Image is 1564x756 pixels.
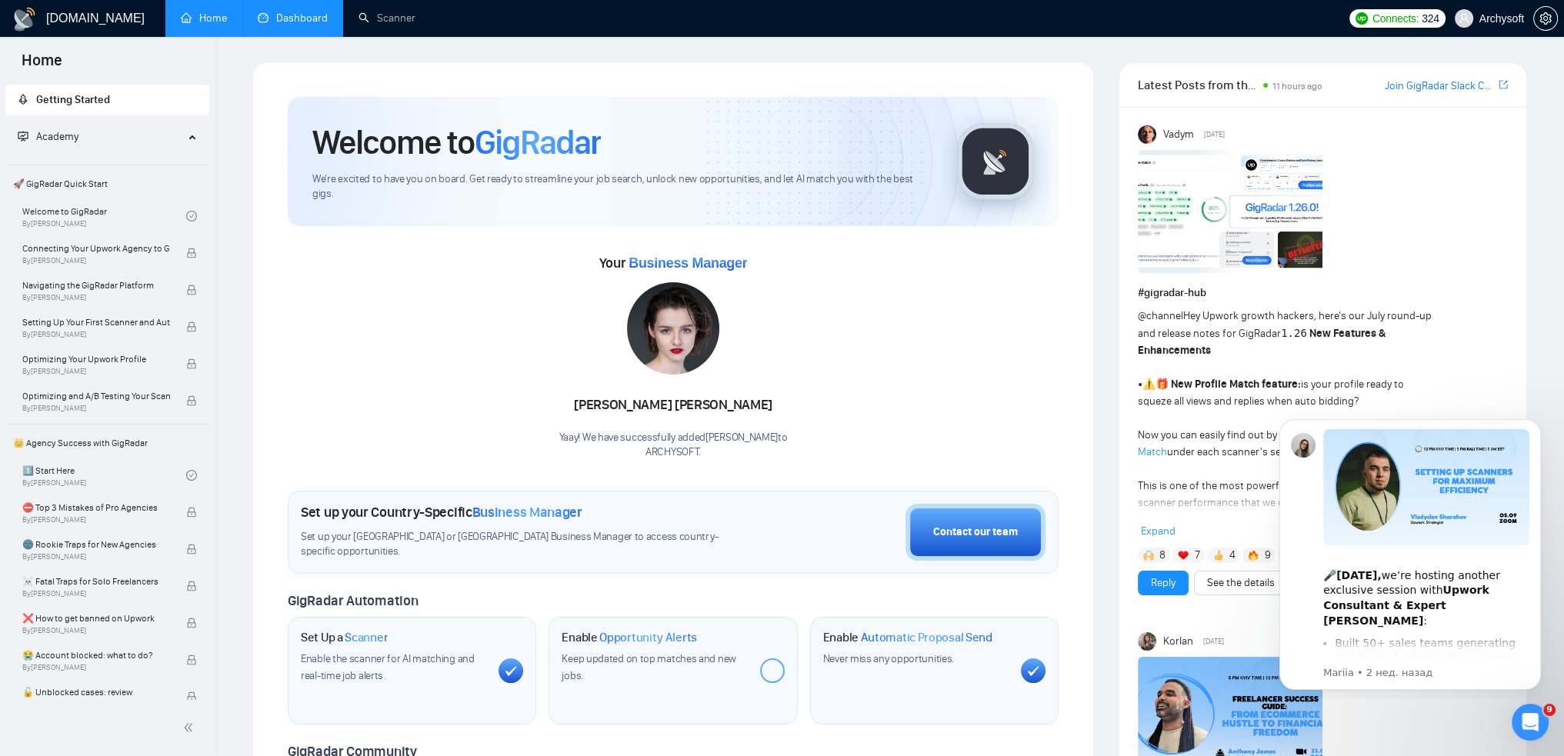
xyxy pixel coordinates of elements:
[1138,75,1259,95] span: Latest Posts from the GigRadar Community
[183,720,198,735] span: double-left
[1138,571,1189,595] button: Reply
[181,12,227,25] a: homeHome
[475,122,601,163] span: GigRadar
[1356,12,1368,25] img: upwork-logo.png
[905,504,1045,561] button: Contact our team
[345,630,388,645] span: Scanner
[1385,78,1496,95] a: Join GigRadar Slack Community
[1171,378,1301,391] strong: New Profile Match feature:
[1499,78,1508,91] span: export
[1138,285,1508,301] h1: # gigradar-hub
[22,388,170,404] span: Optimizing and A/B Testing Your Scanner for Better Results
[559,431,788,460] div: Yaay! We have successfully added [PERSON_NAME] to
[22,367,170,376] span: By [PERSON_NAME]
[22,684,170,700] span: 🔓 Unblocked cases: review
[312,122,601,163] h1: Welcome to
[1138,327,1386,357] strong: New Features & Enhancements
[1143,550,1154,561] img: 🙌
[22,663,170,672] span: By [PERSON_NAME]
[472,504,582,521] span: Business Manager
[22,458,186,492] a: 1️⃣ Start HereBy[PERSON_NAME]
[22,241,170,256] span: Connecting Your Upwork Agency to GigRadar
[1141,525,1176,538] span: Expand
[186,211,197,221] span: check-circle
[1194,571,1288,595] button: See the details
[22,256,170,265] span: By [PERSON_NAME]
[301,504,582,521] h1: Set up your Country-Specific
[186,285,197,295] span: lock
[1213,550,1224,561] img: 👍
[1159,548,1165,563] span: 8
[18,94,28,105] span: rocket
[1138,632,1156,651] img: Korlan
[9,49,75,82] span: Home
[186,470,197,481] span: check-circle
[599,255,748,271] span: Your
[22,330,170,339] span: By [PERSON_NAME]
[562,652,736,682] span: Keep updated on top matches and new jobs.
[1512,704,1549,741] iframe: Intercom live chat
[957,123,1034,200] img: gigradar-logo.png
[22,404,170,413] span: By [PERSON_NAME]
[1499,78,1508,92] a: export
[1178,550,1189,561] img: ❤️
[559,445,788,460] p: ARCHYSOFT .
[1138,309,1183,322] span: @channel
[861,630,992,645] span: Automatic Proposal Send
[18,130,78,143] span: Academy
[562,630,697,645] h1: Enable
[7,168,208,199] span: 🚀 GigRadar Quick Start
[22,351,170,367] span: Optimizing Your Upwork Profile
[22,552,170,561] span: By [PERSON_NAME]
[1163,126,1194,143] span: Vadym
[22,589,170,598] span: By [PERSON_NAME]
[22,648,170,663] span: 😭 Account blocked: what to do?
[358,12,415,25] a: searchScanner
[1202,634,1223,648] span: [DATE]
[7,428,208,458] span: 👑 Agency Success with GigRadar
[1138,150,1322,273] img: F09AC4U7ATU-image.png
[629,255,747,271] span: Business Manager
[36,93,110,106] span: Getting Started
[22,515,170,525] span: By [PERSON_NAME]
[186,358,197,369] span: lock
[1203,128,1224,142] span: [DATE]
[186,544,197,555] span: lock
[1138,125,1156,144] img: Vadym
[186,581,197,591] span: lock
[5,85,209,115] li: Getting Started
[22,315,170,330] span: Setting Up Your First Scanner and Auto-Bidder
[1256,405,1564,699] iframe: Intercom notifications сообщение
[12,7,37,32] img: logo
[1533,12,1558,25] a: setting
[1281,327,1307,339] code: 1.26
[1459,13,1469,24] span: user
[186,248,197,258] span: lock
[22,199,186,233] a: Welcome to GigRadarBy[PERSON_NAME]
[1151,574,1176,591] a: Reply
[258,12,328,25] a: dashboardDashboard
[22,293,170,302] span: By [PERSON_NAME]
[559,392,788,418] div: [PERSON_NAME] [PERSON_NAME]
[22,500,170,515] span: ⛔ Top 3 Mistakes of Pro Agencies
[186,507,197,518] span: lock
[186,321,197,332] span: lock
[933,524,1018,541] div: Contact our team
[186,395,197,406] span: lock
[36,130,78,143] span: Academy
[312,172,932,201] span: We're excited to have you on board. Get ready to streamline your job search, unlock new opportuni...
[1229,548,1236,563] span: 4
[186,654,197,665] span: lock
[18,131,28,142] span: fund-projection-screen
[288,592,418,609] span: GigRadar Automation
[22,611,170,626] span: ❌ How to get banned on Upwork
[301,530,748,559] span: Set up your [GEOGRAPHIC_DATA] or [GEOGRAPHIC_DATA] Business Manager to access country-specific op...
